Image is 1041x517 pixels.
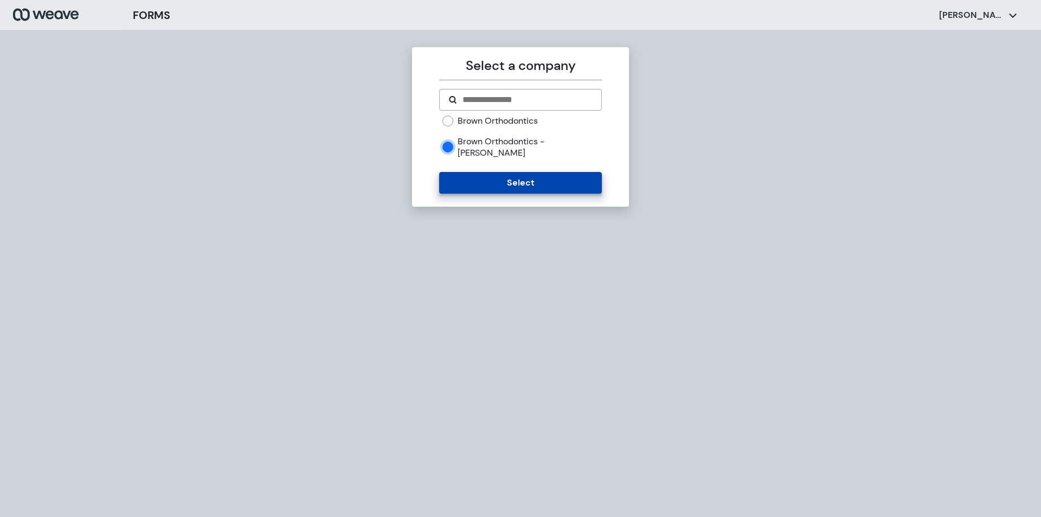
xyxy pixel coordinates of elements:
[458,136,601,159] label: Brown Orthodontics - [PERSON_NAME]
[461,93,592,106] input: Search
[458,115,538,127] label: Brown Orthodontics
[133,7,170,23] h3: FORMS
[439,56,601,75] p: Select a company
[439,172,601,194] button: Select
[939,9,1004,21] p: [PERSON_NAME]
